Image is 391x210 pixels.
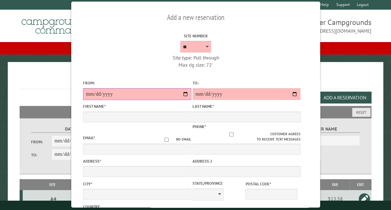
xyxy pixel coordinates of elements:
[20,106,371,118] h2: Filters
[321,190,350,208] td: $13.38
[83,12,308,23] h2: Add a new reservation
[192,158,300,164] label: Address 2
[83,204,191,210] label: Country
[83,135,95,141] label: Email
[350,179,371,190] th: Edit
[142,61,250,68] div: Max rig size: 72'
[192,132,270,136] input: Customer agrees to receive text messages
[192,80,300,86] label: To:
[83,103,191,109] label: First Name
[318,92,371,103] button: Add a Reservation
[83,158,191,164] label: Address
[245,181,297,187] label: Postal Code
[83,181,191,187] label: City
[157,138,176,142] input: No email
[142,33,250,39] label: Site Number
[20,72,371,89] h1: Reservations
[83,80,191,86] label: From:
[31,126,112,133] label: Dates
[25,196,81,202] div: A4
[192,124,206,129] label: Phone
[352,108,370,117] button: Reset
[31,152,51,158] label: To:
[192,103,300,109] label: Last Name
[20,12,97,36] img: Campground Commander
[157,137,191,142] label: No email
[192,131,300,142] label: Customer agrees to receive text messages
[142,54,250,61] div: Site type: Pull through
[321,179,350,190] th: Due
[192,180,244,186] label: State/Province
[23,179,82,190] th: Site
[31,139,51,145] label: From:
